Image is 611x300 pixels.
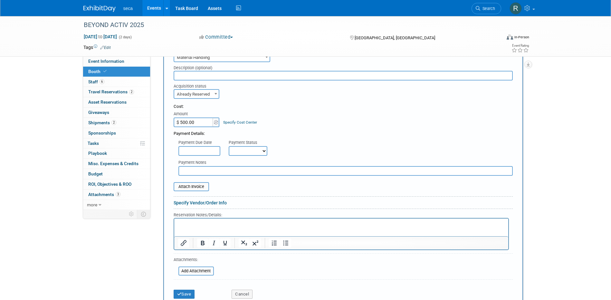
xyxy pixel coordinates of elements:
[174,53,270,62] span: Material Handling
[174,89,219,99] span: Already Reserved
[88,171,103,176] span: Budget
[269,239,280,248] button: Numbered list
[88,59,124,64] span: Event Information
[97,34,103,39] span: to
[111,120,116,125] span: 2
[174,219,508,236] iframe: Rich Text Area
[116,192,120,197] span: 3
[83,44,111,51] td: Tags
[129,89,134,94] span: 2
[118,35,132,39] span: (2 days)
[178,239,189,248] button: Insert/edit link
[83,108,150,117] a: Giveaways
[174,211,509,218] div: Reservation Notes/Details:
[250,239,261,248] button: Superscript
[174,62,513,71] div: Description (optional)
[100,45,111,50] a: Edit
[81,19,492,31] div: BEYOND ACTIV 2025
[174,290,195,299] button: Save
[123,6,133,11] span: seca
[174,90,219,99] span: Already Reserved
[83,56,150,66] a: Event Information
[83,5,116,12] img: ExhibitDay
[88,79,104,84] span: Staff
[355,35,435,40] span: [GEOGRAPHIC_DATA], [GEOGRAPHIC_DATA]
[83,169,150,179] a: Budget
[83,190,150,200] a: Attachments3
[197,239,208,248] button: Bold
[174,52,270,62] span: Material Handling
[197,34,235,41] button: Committed
[83,128,150,138] a: Sponsorships
[480,6,495,11] span: Search
[88,110,109,115] span: Giveaways
[174,127,513,137] div: Payment Details:
[510,2,522,14] img: Rachel Jordan
[83,138,150,148] a: Tasks
[103,70,107,73] i: Booth reservation complete
[232,290,253,299] button: Cancel
[88,141,99,146] span: Tasks
[88,69,108,74] span: Booth
[174,111,220,117] div: Amount
[88,182,131,187] span: ROI, Objectives & ROO
[83,34,117,40] span: [DATE] [DATE]
[83,148,150,158] a: Playbook
[514,35,529,40] div: In-Person
[220,239,231,248] button: Underline
[126,210,137,218] td: Personalize Event Tab Strip
[83,87,150,97] a: Travel Reservations2
[88,130,116,136] span: Sponsorships
[83,200,150,210] a: more
[88,161,138,166] span: Misc. Expenses & Credits
[137,210,150,218] td: Toggle Event Tabs
[88,120,116,125] span: Shipments
[239,239,250,248] button: Subscript
[208,239,219,248] button: Italic
[280,239,291,248] button: Bullet list
[100,79,104,84] span: 6
[178,140,219,146] div: Payment Due Date
[87,202,97,207] span: more
[88,192,120,197] span: Attachments
[88,151,107,156] span: Playbook
[174,257,214,264] div: Attachments:
[507,34,513,40] img: Format-Inperson.png
[223,120,257,125] a: Specify Cost Center
[83,67,150,77] a: Booth
[83,77,150,87] a: Staff6
[174,80,222,89] div: Acquisition status
[511,44,529,47] div: Event Rating
[83,118,150,128] a: Shipments2
[174,104,513,110] div: Cost:
[229,140,272,146] div: Payment Status
[88,89,134,94] span: Travel Reservations
[83,179,150,189] a: ROI, Objectives & ROO
[83,159,150,169] a: Misc. Expenses & Credits
[88,99,127,105] span: Asset Reservations
[174,200,227,205] a: Specify Vendor/Order Info
[178,160,513,166] div: Payment Notes
[472,3,501,14] a: Search
[83,97,150,107] a: Asset Reservations
[463,33,530,43] div: Event Format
